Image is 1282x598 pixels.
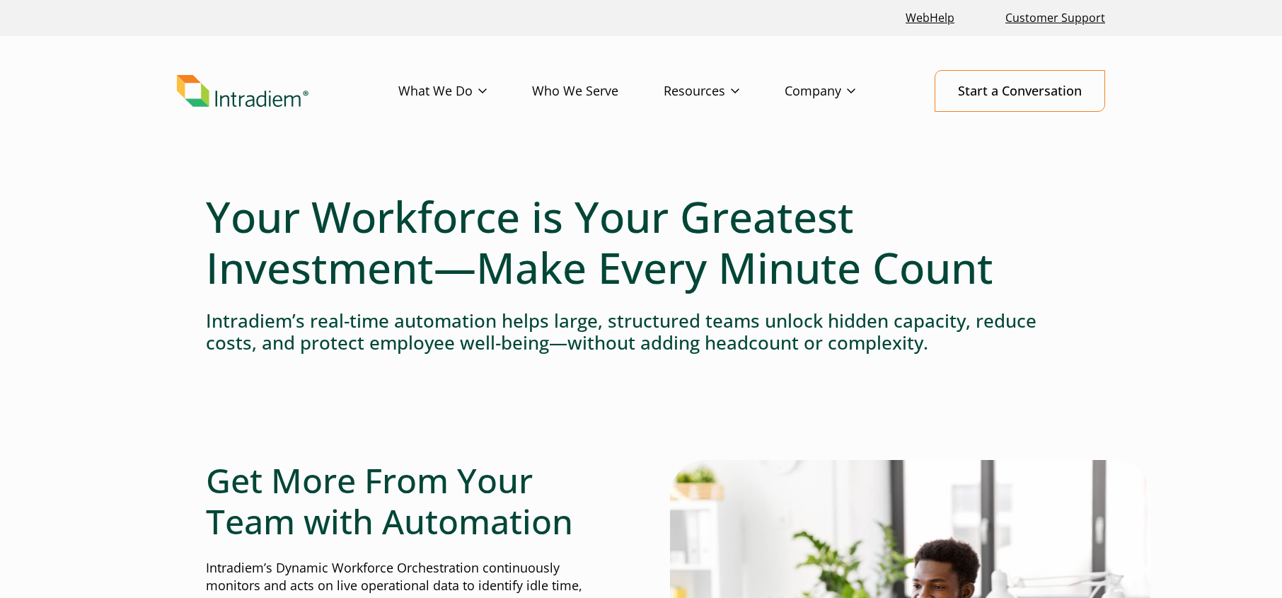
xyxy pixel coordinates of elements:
[177,75,398,108] a: Link to homepage of Intradiem
[664,71,785,112] a: Resources
[532,71,664,112] a: Who We Serve
[785,71,901,112] a: Company
[1000,3,1111,33] a: Customer Support
[206,191,1076,293] h1: Your Workforce is Your Greatest Investment—Make Every Minute Count
[177,75,308,108] img: Intradiem
[206,310,1076,354] h4: Intradiem’s real-time automation helps large, structured teams unlock hidden capacity, reduce cos...
[206,460,612,541] h2: Get More From Your Team with Automation
[398,71,532,112] a: What We Do
[935,70,1105,112] a: Start a Conversation
[900,3,960,33] a: Link opens in a new window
